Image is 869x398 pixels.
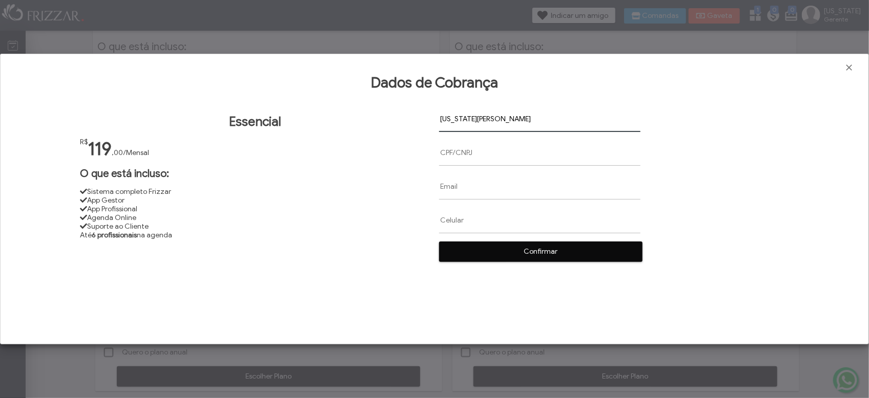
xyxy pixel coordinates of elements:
[844,62,854,73] a: Fechar
[92,231,137,239] strong: 6 profissionais
[80,138,88,146] span: R$
[439,208,640,234] input: Celular
[80,205,430,213] li: App Profissional
[123,148,149,157] span: /Mensal
[439,173,640,200] input: Email
[88,138,112,160] span: 119
[80,213,430,222] li: Agenda Online
[112,148,123,157] span: ,00
[15,74,854,92] h1: Dados de Cobrança
[80,114,430,129] h1: Essencial
[80,187,430,196] li: Sistema completo Frizzar
[80,231,430,239] li: Até na agenda
[80,222,430,231] li: Suporte ao Cliente
[80,167,430,180] h1: O que está incluso:
[80,196,430,205] li: App Gestor
[446,244,635,259] span: Confirmar
[439,241,643,262] button: Confirmar
[439,140,640,166] input: CPF/CNPJ
[439,106,640,132] input: Nome Completo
